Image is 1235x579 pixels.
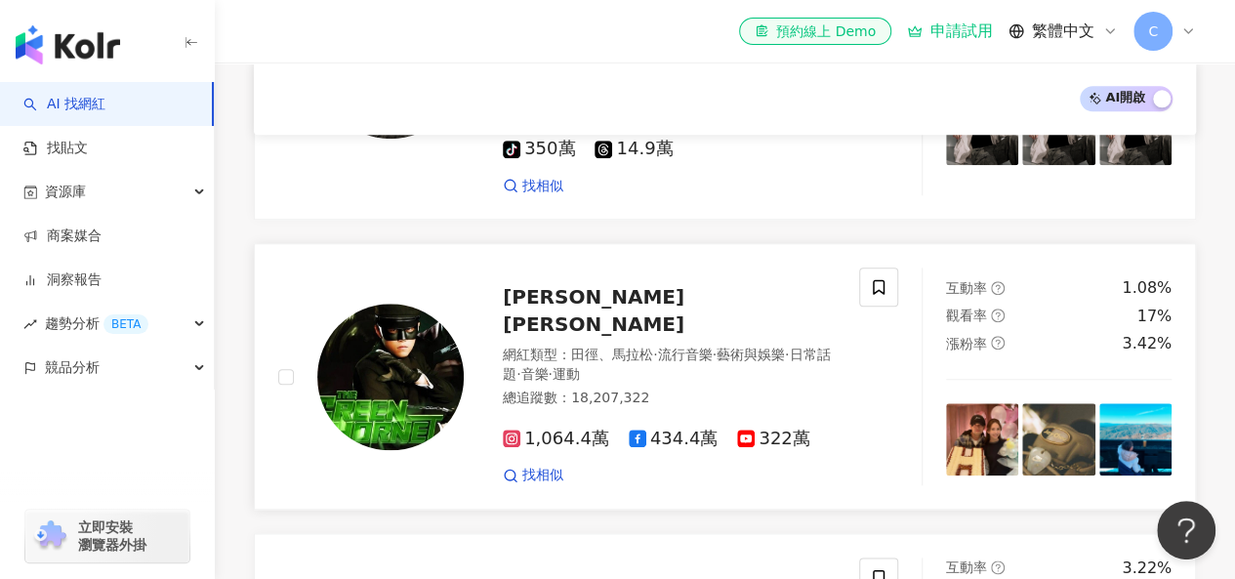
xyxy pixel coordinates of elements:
a: searchAI 找網紅 [23,95,105,114]
span: 322萬 [737,429,809,449]
a: 找相似 [503,177,563,196]
img: post-image [946,403,1018,476]
span: · [516,366,520,382]
a: chrome extension立即安裝 瀏覽器外掛 [25,510,189,562]
span: 資源庫 [45,170,86,214]
span: question-circle [991,336,1005,350]
span: 田徑、馬拉松 [571,347,653,362]
span: rise [23,317,37,331]
span: 1,064.4萬 [503,429,609,449]
span: 日常話題 [503,347,830,382]
span: 流行音樂 [657,347,712,362]
span: 漲粉率 [946,336,987,352]
span: 350萬 [503,139,575,159]
a: KOL Avatar[PERSON_NAME] [PERSON_NAME]網紅類型：田徑、馬拉松·流行音樂·藝術與娛樂·日常話題·音樂·運動總追蹤數：18,207,3221,064.4萬434.... [254,243,1196,510]
span: 找相似 [522,466,563,485]
span: 434.4萬 [629,429,719,449]
div: 3.22% [1122,558,1172,579]
img: post-image [1022,403,1094,476]
span: question-circle [991,560,1005,574]
span: [PERSON_NAME] [PERSON_NAME] [503,285,684,336]
a: 預約線上 Demo [739,18,891,45]
span: 藝術與娛樂 [717,347,785,362]
span: · [785,347,789,362]
span: 趨勢分析 [45,302,148,346]
img: logo [16,25,120,64]
img: post-image [1099,403,1172,476]
span: 立即安裝 瀏覽器外掛 [78,518,146,554]
span: 互動率 [946,280,987,296]
div: 總追蹤數 ： 18,207,322 [503,389,836,408]
div: 網紅類型 ： [503,346,836,384]
span: 觀看率 [946,308,987,323]
a: 洞察報告 [23,270,102,290]
span: · [653,347,657,362]
a: 找相似 [503,466,563,485]
div: BETA [103,314,148,334]
span: 繁體中文 [1032,21,1094,42]
span: question-circle [991,309,1005,322]
a: 商案媒合 [23,227,102,246]
span: 14.9萬 [595,139,673,159]
a: 找貼文 [23,139,88,158]
span: C [1148,21,1158,42]
span: · [712,347,716,362]
div: 預約線上 Demo [755,21,876,41]
iframe: Help Scout Beacon - Open [1157,501,1215,559]
div: 3.42% [1122,333,1172,354]
span: 音樂 [520,366,548,382]
span: question-circle [991,281,1005,295]
span: 互動率 [946,559,987,575]
div: 1.08% [1122,277,1172,299]
div: 17% [1136,306,1172,327]
img: chrome extension [31,520,69,552]
span: 運動 [553,366,580,382]
span: 找相似 [522,177,563,196]
span: · [548,366,552,382]
a: 申請試用 [907,21,993,41]
img: KOL Avatar [317,304,464,450]
span: 競品分析 [45,346,100,390]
